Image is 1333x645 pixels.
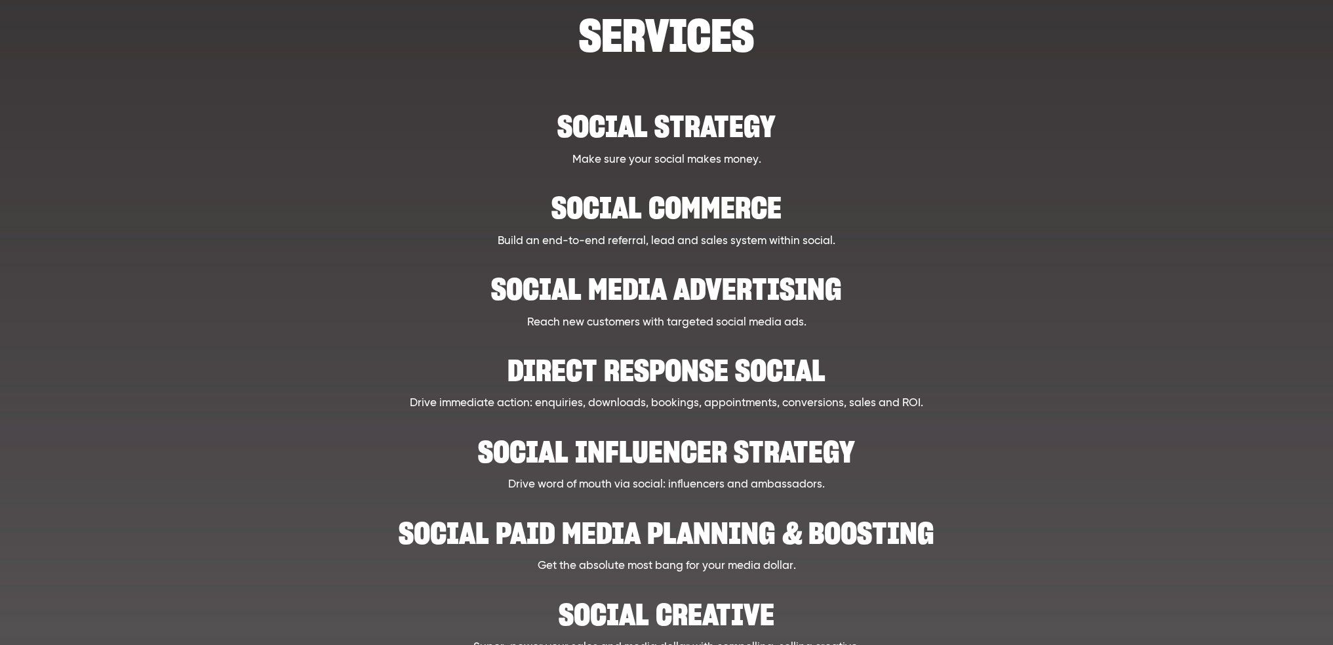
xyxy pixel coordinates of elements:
[147,588,1185,628] h2: Social creative
[147,314,1185,331] p: Reach new customers with targeted social media ads.
[147,344,1185,384] h2: Direct Response Social
[147,16,1185,56] h1: SERVICES
[147,425,1185,493] a: Social influencer strategy Drive word of mouth via social: influencers and ambassadors.
[147,262,1185,331] a: Social Media Advertising Reach new customers with targeted social media ads.
[147,181,1185,249] a: Social Commerce Build an end-to-end referral, lead and sales system within social.
[147,181,1185,221] h2: Social Commerce
[147,100,1185,168] a: Social strategy Make sure your social makes money.
[147,152,1185,169] p: Make sure your social makes money.
[147,100,1185,140] h2: Social strategy
[147,507,1185,575] a: Social paid media planning & boosting Get the absolute most bang for your media dollar.
[147,507,1185,547] h2: Social paid media planning & boosting
[147,395,1185,412] p: Drive immediate action: enquiries, downloads, bookings, appointments, conversions, sales and ROI.
[147,233,1185,250] p: Build an end-to-end referral, lead and sales system within social.
[147,262,1185,302] h2: Social Media Advertising
[147,344,1185,412] a: Direct Response Social Drive immediate action: enquiries, downloads, bookings, appointments, conv...
[147,558,1185,575] p: Get the absolute most bang for your media dollar.
[147,476,1185,493] p: Drive word of mouth via social: influencers and ambassadors.
[147,425,1185,465] h2: Social influencer strategy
